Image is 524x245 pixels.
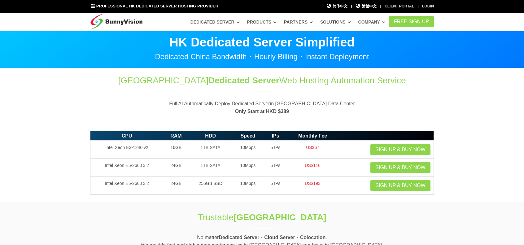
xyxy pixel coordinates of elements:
[232,159,264,177] td: 10Mbps
[247,16,277,28] a: Products
[235,109,289,114] strong: Only Start at HKD $389
[234,212,326,222] strong: [GEOGRAPHIC_DATA]
[90,131,164,141] th: CPU
[189,141,232,159] td: 1TB SATA
[264,177,287,195] td: 5 IPs
[389,16,434,27] a: FREE Sign Up
[385,4,414,8] a: Client Portal
[370,144,430,155] a: Sign up & Buy Now
[287,159,338,177] td: US$116
[208,76,279,85] span: Dedicated Server
[190,16,240,28] a: Dedicated Server
[287,131,338,141] th: Monthly Fee
[219,235,325,240] strong: Dedicated Server・Cloud Server・Colocation
[163,141,189,159] td: 16GB
[264,141,287,159] td: 5 IPs
[380,3,381,9] li: |
[287,177,338,195] td: US$193
[264,159,287,177] td: 5 IPs
[356,3,377,9] a: 繁體中文
[422,4,434,8] a: Login
[284,16,313,28] a: Partners
[189,177,232,195] td: 256GB SSD
[90,177,164,195] td: Intel Xeon E5-2660 x 2
[417,3,418,9] li: |
[264,131,287,141] th: IPs
[90,159,164,177] td: Intel Xeon E5-2660 x 2
[320,16,351,28] a: Solutions
[232,141,264,159] td: 10Mbps
[90,36,434,48] p: HK Dedicated Server Simplified
[232,177,264,195] td: 10Mbps
[287,141,338,159] td: US$67
[96,4,218,8] span: Professional HK Dedicated Server Hosting Provider
[90,53,434,60] p: Dedicated China Bandwidth・Hourly Billing・Instant Deployment
[358,16,386,28] a: Company
[163,177,189,195] td: 24GB
[189,131,232,141] th: HDD
[90,141,164,159] td: Intel Xeon E3-1240 v2
[232,131,264,141] th: Speed
[90,74,434,86] h1: [GEOGRAPHIC_DATA] Web Hosting Automation Service
[163,131,189,141] th: RAM
[326,3,347,9] a: 简体中文
[351,3,352,9] li: |
[189,159,232,177] td: 1TB SATA
[370,180,430,191] a: Sign up & Buy Now
[163,159,189,177] td: 24GB
[159,211,365,223] h1: Trustable
[90,100,434,116] p: Full AI Automatically Deploy Dedicated Serverin [GEOGRAPHIC_DATA] Data Center
[370,162,430,173] a: Sign up & Buy Now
